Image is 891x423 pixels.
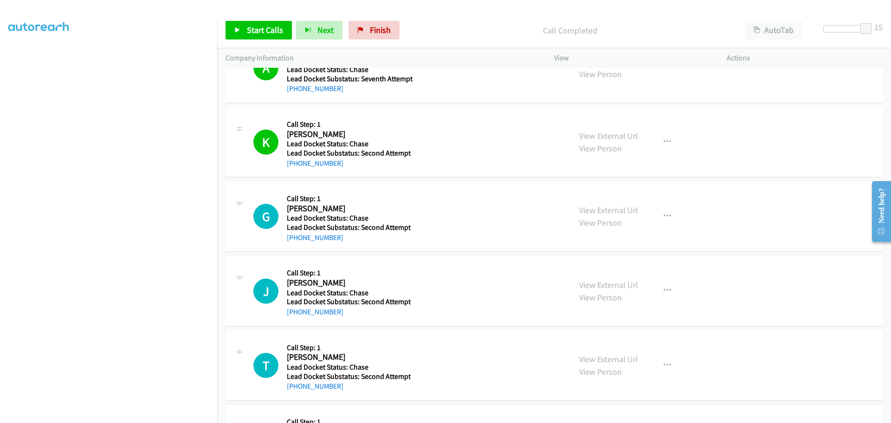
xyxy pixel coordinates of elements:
[864,175,891,248] iframe: Resource Center
[287,278,410,288] h2: [PERSON_NAME]
[287,307,343,316] a: [PHONE_NUMBER]
[253,204,278,229] h1: G
[287,120,411,129] h5: Call Step: 1
[579,130,638,141] a: View External Url
[287,268,411,278] h5: Call Step: 1
[287,214,411,223] h5: Lead Docket Status: Chase
[287,372,411,381] h5: Lead Docket Substatus: Second Attempt
[287,129,410,140] h2: [PERSON_NAME]
[349,21,400,39] a: Finish
[317,25,334,35] span: Next
[287,194,411,203] h5: Call Step: 1
[727,52,883,64] p: Actions
[253,55,278,80] h1: A
[287,343,411,352] h5: Call Step: 1
[579,366,622,377] a: View Person
[253,353,278,378] h1: T
[287,65,413,74] h5: Lead Docket Status: Chase
[287,233,343,242] a: [PHONE_NUMBER]
[253,130,278,155] h1: K
[296,21,342,39] button: Next
[370,25,391,35] span: Finish
[579,205,638,215] a: View External Url
[874,21,883,33] div: 15
[287,297,411,306] h5: Lead Docket Substatus: Second Attempt
[287,363,411,372] h5: Lead Docket Status: Chase
[226,52,537,64] p: Company Information
[226,21,292,39] a: Start Calls
[579,143,622,154] a: View Person
[579,69,622,79] a: View Person
[287,149,411,158] h5: Lead Docket Substatus: Second Attempt
[579,217,622,228] a: View Person
[287,84,343,93] a: [PHONE_NUMBER]
[287,203,410,214] h2: [PERSON_NAME]
[253,279,278,304] div: The call is yet to be attempted
[287,223,411,232] h5: Lead Docket Substatus: Second Attempt
[287,382,343,390] a: [PHONE_NUMBER]
[579,354,638,364] a: View External Url
[247,25,283,35] span: Start Calls
[253,279,278,304] h1: J
[287,288,411,298] h5: Lead Docket Status: Chase
[287,352,410,363] h2: [PERSON_NAME]
[579,292,622,303] a: View Person
[579,280,638,290] a: View External Url
[253,204,278,229] div: The call is yet to be attempted
[287,159,343,168] a: [PHONE_NUMBER]
[287,74,413,84] h5: Lead Docket Substatus: Seventh Attempt
[554,52,710,64] p: View
[412,24,728,37] p: Call Completed
[287,139,411,149] h5: Lead Docket Status: Chase
[745,21,802,39] button: AutoTab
